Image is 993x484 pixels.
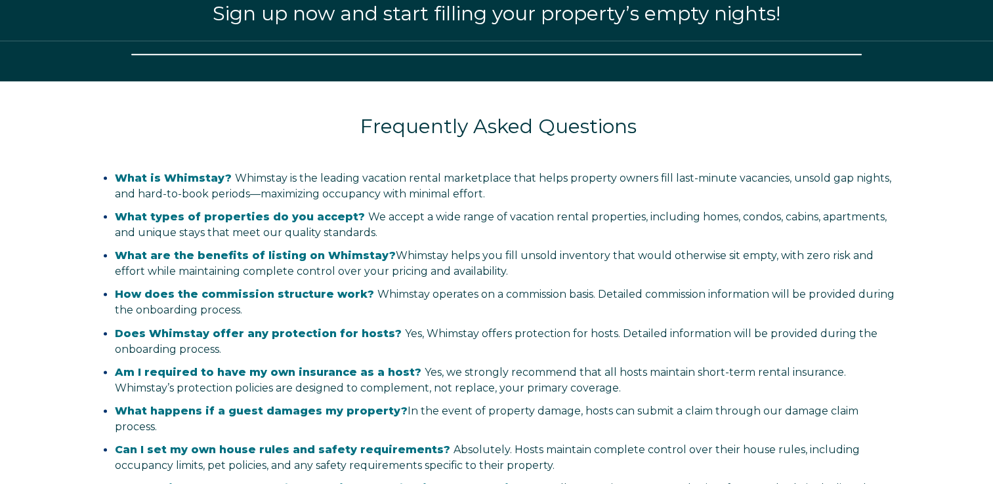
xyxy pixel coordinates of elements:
span: Absolutely. Hosts maintain complete control over their house rules, including occupancy limits, p... [115,443,860,472]
span: Does Whimstay offer any protection for hosts? [115,327,402,340]
strong: What are the benefits of listing on Whimstay? [115,249,396,262]
span: Yes, we strongly recommend that all hosts maintain short-term rental insurance. Whimstay’s protec... [115,366,846,394]
span: Frequently Asked Questions [360,114,637,138]
span: What types of properties do you accept? [115,211,365,223]
span: How does the commission structure work? [115,288,374,300]
span: Whimstay operates on a commission basis. Detailed commission information will be provided during ... [115,288,895,316]
span: What is Whimstay? [115,172,232,184]
span: Can I set my own house rules and safety requirements? [115,443,450,456]
span: We accept a wide range of vacation rental properties, including homes, condos, cabins, apartments... [115,211,887,239]
span: Yes, Whimstay offers protection for hosts. Detailed information will be provided during the onboa... [115,327,877,355]
span: In the event of property damage, hosts can submit a claim through our damage claim process. [115,405,858,433]
strong: What happens if a guest damages my property? [115,405,408,417]
span: Sign up now and start filling your property’s empty nights! [213,1,780,26]
span: Am I required to have my own insurance as a host? [115,366,421,378]
span: Whimstay helps you fill unsold inventory that would otherwise sit empty, with zero risk and effor... [115,249,874,277]
span: Whimstay is the leading vacation rental marketplace that helps property owners fill last-minute v... [115,172,891,200]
